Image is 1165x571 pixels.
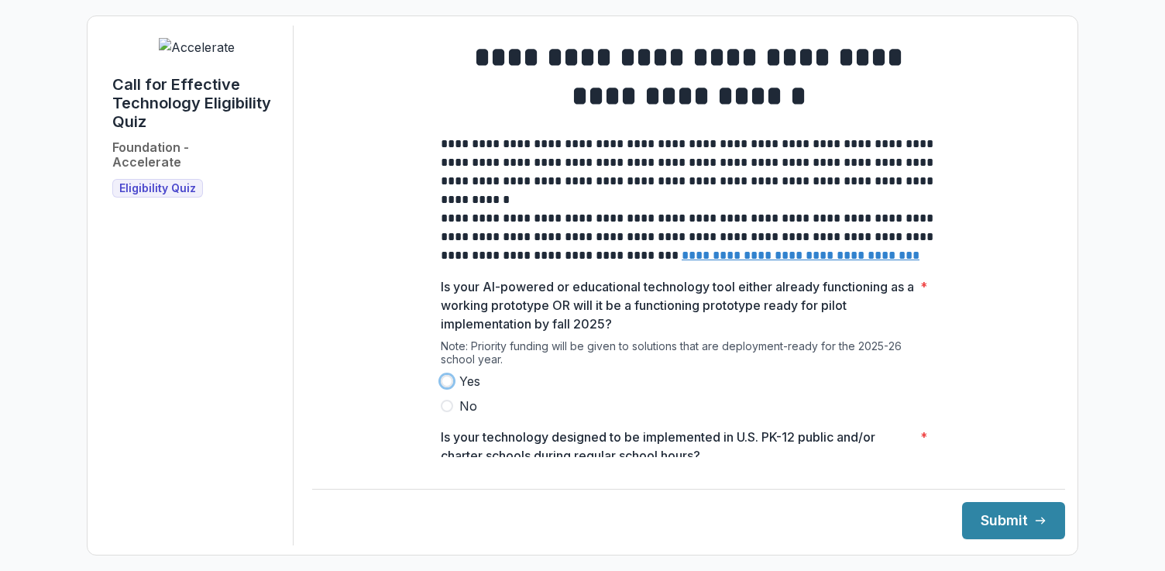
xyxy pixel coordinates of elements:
span: No [459,397,477,415]
h2: Foundation - Accelerate [112,140,189,170]
button: Submit [962,502,1065,539]
div: Note: Priority funding will be given to solutions that are deployment-ready for the 2025-26 schoo... [441,339,936,372]
h1: Call for Effective Technology Eligibility Quiz [112,75,280,131]
p: Is your AI-powered or educational technology tool either already functioning as a working prototy... [441,277,914,333]
p: Is your technology designed to be implemented in U.S. PK-12 public and/or charter schools during ... [441,428,914,465]
img: Accelerate [159,38,235,57]
span: Yes [459,372,480,390]
span: Eligibility Quiz [119,182,196,195]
